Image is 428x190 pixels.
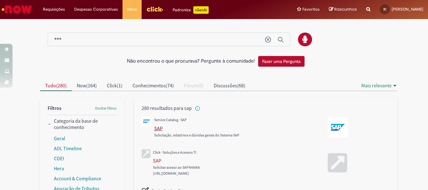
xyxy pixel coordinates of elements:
[127,6,137,13] span: More
[127,59,255,64] h2: Não encontrou o que procurava? Pergunte à comunidade!
[173,6,209,14] div: Padroniza
[384,7,386,11] span: IC
[1,3,33,16] img: ServiceNow
[392,7,423,12] span: [PERSON_NAME]
[193,6,209,14] p: +GenAi
[302,6,320,13] span: Favoritos
[258,56,305,67] button: Fazer uma Pergunta
[43,6,65,13] span: Requisições
[334,6,357,12] span: Rascunhos
[74,6,118,13] span: Despesas Corporativas
[329,7,357,13] a: Rascunhos
[146,4,163,14] img: click_logo_yellow_360x200.png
